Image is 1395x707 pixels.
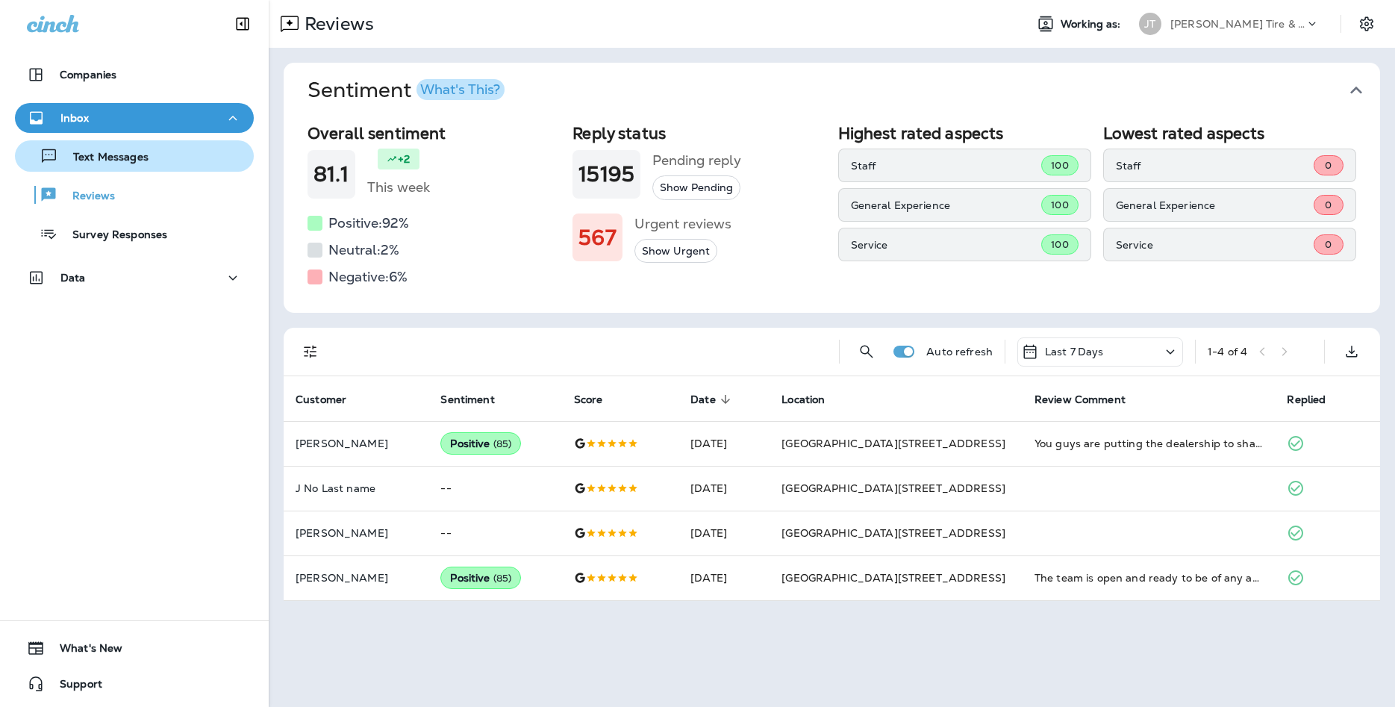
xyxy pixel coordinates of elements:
span: Sentiment [440,393,514,406]
span: Customer [296,393,346,406]
h5: This week [367,175,430,199]
span: Customer [296,393,366,406]
button: Show Pending [652,175,740,200]
span: [GEOGRAPHIC_DATA][STREET_ADDRESS] [781,526,1005,540]
h1: 15195 [578,162,634,187]
p: Text Messages [58,151,149,165]
div: The team is open and ready to be of any assistance. They are trustworthy, knowledgeable and will ... [1034,570,1264,585]
span: ( 85 ) [493,572,512,585]
h5: Negative: 6 % [328,265,408,289]
td: [DATE] [678,421,770,466]
span: Sentiment [440,393,494,406]
span: [GEOGRAPHIC_DATA][STREET_ADDRESS] [781,437,1005,450]
button: Search Reviews [852,337,881,367]
span: 100 [1051,159,1068,172]
button: What's This? [416,79,505,100]
p: Service [1116,239,1314,251]
div: Positive [440,432,521,455]
span: Replied [1287,393,1345,406]
p: Reviews [57,190,115,204]
span: Replied [1287,393,1326,406]
p: Inbox [60,112,89,124]
span: 0 [1325,238,1332,251]
h1: 567 [578,225,616,250]
p: Auto refresh [926,346,993,358]
p: [PERSON_NAME] [296,437,416,449]
button: SentimentWhat's This? [296,63,1392,118]
button: Text Messages [15,140,254,172]
div: JT [1139,13,1161,35]
span: Location [781,393,844,406]
span: ( 85 ) [493,437,512,450]
div: 1 - 4 of 4 [1208,346,1247,358]
div: Positive [440,567,521,589]
p: Staff [851,160,1042,172]
p: Service [851,239,1042,251]
span: Working as: [1061,18,1124,31]
button: Export as CSV [1337,337,1367,367]
h1: Sentiment [308,78,505,103]
p: Last 7 Days [1045,346,1104,358]
p: General Experience [1116,199,1314,211]
button: What's New [15,633,254,663]
td: [DATE] [678,466,770,511]
h2: Highest rated aspects [838,124,1091,143]
td: -- [428,466,561,511]
span: 0 [1325,159,1332,172]
h5: Positive: 92 % [328,211,409,235]
div: You guys are putting the dealership to shame! First, in addition to taking care of my auto needs ... [1034,436,1264,451]
h5: Urgent reviews [634,212,731,236]
button: Reviews [15,179,254,211]
h5: Neutral: 2 % [328,238,399,262]
button: Companies [15,60,254,90]
p: General Experience [851,199,1042,211]
h2: Overall sentiment [308,124,561,143]
div: SentimentWhat's This? [284,118,1380,313]
button: Survey Responses [15,218,254,249]
p: [PERSON_NAME] Tire & Auto [1170,18,1305,30]
p: Staff [1116,160,1314,172]
button: Inbox [15,103,254,133]
h5: Pending reply [652,149,741,172]
p: Data [60,272,86,284]
span: [GEOGRAPHIC_DATA][STREET_ADDRESS] [781,571,1005,585]
h1: 81.1 [313,162,349,187]
span: Location [781,393,825,406]
p: Reviews [299,13,374,35]
td: -- [428,511,561,555]
button: Support [15,669,254,699]
span: Date [690,393,735,406]
span: Review Comment [1034,393,1126,406]
span: Score [574,393,622,406]
p: Companies [60,69,116,81]
h2: Reply status [572,124,826,143]
span: 100 [1051,238,1068,251]
h2: Lowest rated aspects [1103,124,1356,143]
button: Show Urgent [634,239,717,264]
span: Score [574,393,603,406]
p: [PERSON_NAME] [296,527,416,539]
button: Filters [296,337,325,367]
button: Settings [1353,10,1380,37]
p: +2 [398,152,410,166]
td: [DATE] [678,555,770,600]
span: Date [690,393,716,406]
td: [DATE] [678,511,770,555]
div: What's This? [420,83,500,96]
button: Collapse Sidebar [222,9,263,39]
span: Support [45,678,102,696]
p: J No Last name [296,482,416,494]
p: Survey Responses [57,228,167,243]
button: Data [15,263,254,293]
span: What's New [45,642,122,660]
span: [GEOGRAPHIC_DATA][STREET_ADDRESS] [781,482,1005,495]
span: 0 [1325,199,1332,211]
p: [PERSON_NAME] [296,572,416,584]
span: 100 [1051,199,1068,211]
span: Review Comment [1034,393,1145,406]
